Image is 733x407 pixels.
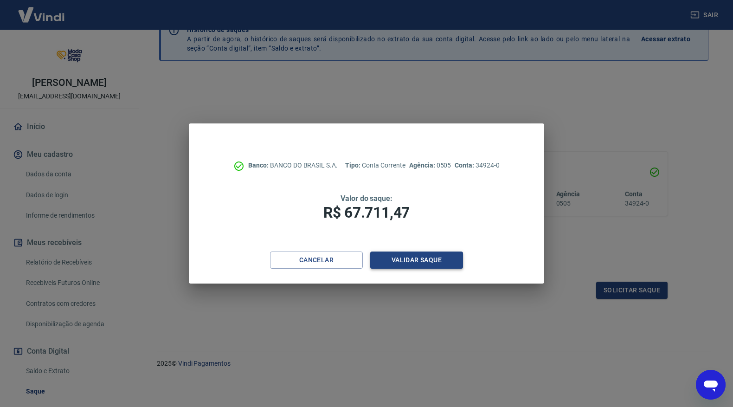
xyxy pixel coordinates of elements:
[341,194,392,203] span: Valor do saque:
[409,162,437,169] span: Agência:
[345,161,405,170] p: Conta Corrente
[409,161,451,170] p: 0505
[248,162,270,169] span: Banco:
[323,204,410,221] span: R$ 67.711,47
[345,162,362,169] span: Tipo:
[696,370,726,400] iframe: Botão para abrir a janela de mensagens
[370,252,463,269] button: Validar saque
[455,162,476,169] span: Conta:
[248,161,338,170] p: BANCO DO BRASIL S.A.
[270,252,363,269] button: Cancelar
[455,161,499,170] p: 34924-0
